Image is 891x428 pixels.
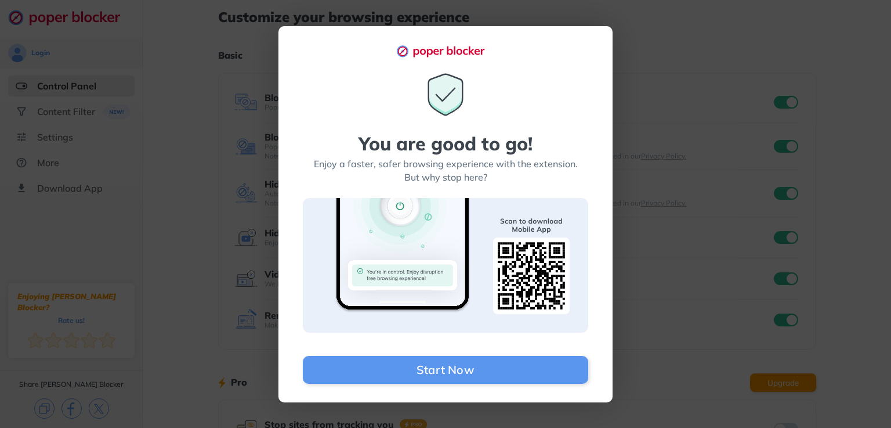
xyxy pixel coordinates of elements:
div: Enjoy a faster, safer browsing experience with the extension. [314,157,578,171]
button: Start Now [303,356,588,384]
img: logo [396,45,495,57]
img: Scan to download banner [303,198,588,333]
div: You are good to go! [358,134,533,153]
div: But why stop here? [404,171,487,184]
img: You are good to go icon [422,71,469,118]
